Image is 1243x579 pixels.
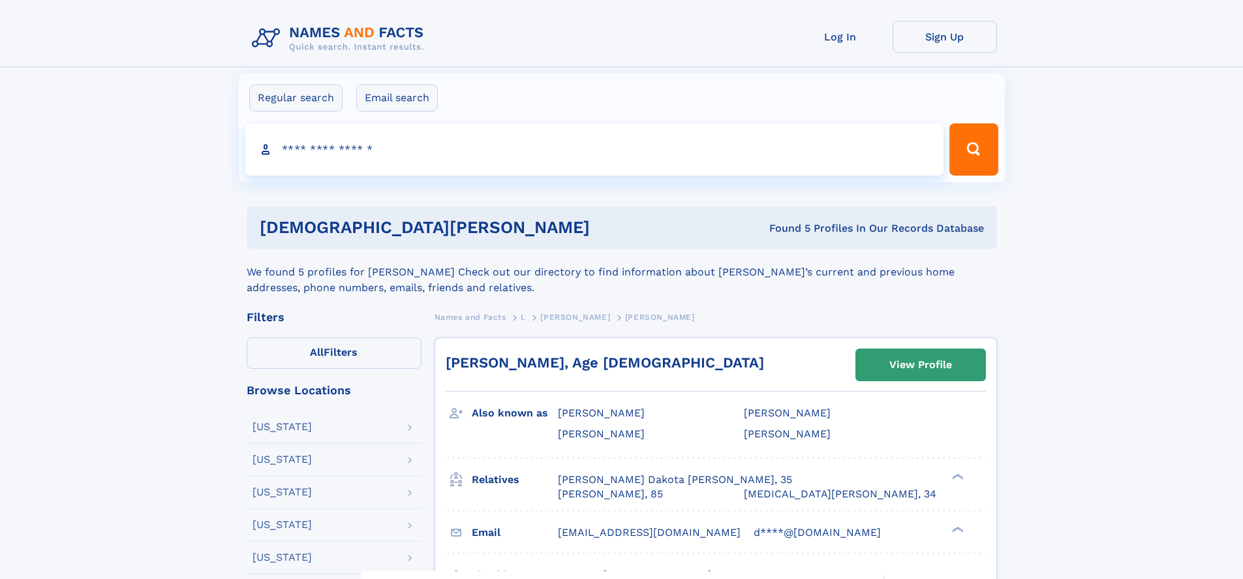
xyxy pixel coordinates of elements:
[472,402,558,424] h3: Also known as
[253,487,312,497] div: [US_STATE]
[856,349,985,381] a: View Profile
[253,552,312,563] div: [US_STATE]
[558,526,741,539] span: [EMAIL_ADDRESS][DOMAIN_NAME]
[253,422,312,432] div: [US_STATE]
[625,313,695,322] span: [PERSON_NAME]
[446,354,764,371] a: [PERSON_NAME], Age [DEMOGRAPHIC_DATA]
[558,428,645,440] span: [PERSON_NAME]
[521,309,526,325] a: L
[744,428,831,440] span: [PERSON_NAME]
[540,313,610,322] span: [PERSON_NAME]
[253,454,312,465] div: [US_STATE]
[540,309,610,325] a: [PERSON_NAME]
[472,469,558,491] h3: Relatives
[889,350,952,380] div: View Profile
[245,123,944,176] input: search input
[247,21,435,56] img: Logo Names and Facts
[472,522,558,544] h3: Email
[788,21,893,53] a: Log In
[744,407,831,419] span: [PERSON_NAME]
[521,313,526,322] span: L
[949,123,998,176] button: Search Button
[356,84,438,112] label: Email search
[893,21,997,53] a: Sign Up
[558,487,663,501] a: [PERSON_NAME], 85
[949,525,964,533] div: ❯
[744,487,936,501] a: [MEDICAL_DATA][PERSON_NAME], 34
[558,473,792,487] a: [PERSON_NAME] Dakota [PERSON_NAME], 35
[260,219,680,236] h1: [DEMOGRAPHIC_DATA][PERSON_NAME]
[435,309,506,325] a: Names and Facts
[558,407,645,419] span: [PERSON_NAME]
[247,384,422,396] div: Browse Locations
[247,337,422,369] label: Filters
[249,84,343,112] label: Regular search
[247,249,997,296] div: We found 5 profiles for [PERSON_NAME] Check out our directory to find information about [PERSON_N...
[949,472,964,480] div: ❯
[247,311,422,323] div: Filters
[253,520,312,530] div: [US_STATE]
[310,346,324,358] span: All
[679,221,984,236] div: Found 5 Profiles In Our Records Database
